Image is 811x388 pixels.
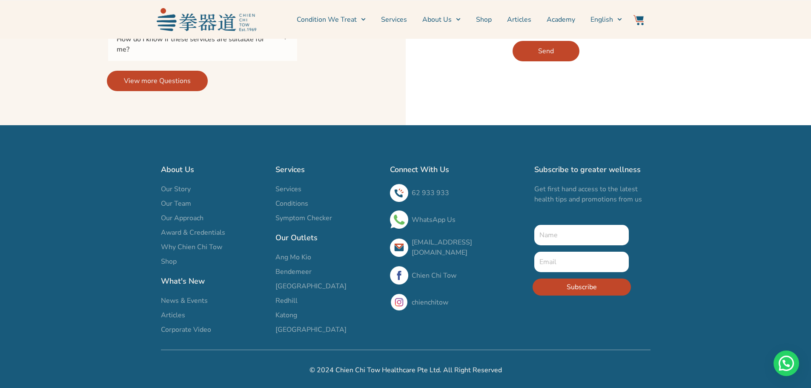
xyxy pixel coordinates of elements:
a: How do I know if these services are suitable for me? [117,34,264,54]
a: Katong [275,310,381,320]
a: Bendemeer [275,267,381,277]
a: About Us [422,9,461,30]
span: Corporate Video [161,325,211,335]
a: Shop [161,256,267,267]
span: [GEOGRAPHIC_DATA] [275,281,347,291]
a: Condition We Treat [297,9,366,30]
a: News & Events [161,296,267,306]
a: Symptom Checker [275,213,381,223]
a: Articles [161,310,267,320]
a: [GEOGRAPHIC_DATA] [275,281,381,291]
a: Our Team [161,198,267,209]
span: View more Questions [124,76,191,86]
button: Subscribe [533,279,631,296]
a: View more Questions [107,71,208,91]
div: How do I know if these services are suitable for me? [108,28,297,61]
input: Email [534,252,629,272]
h2: Services [275,164,381,175]
h2: Connect With Us [390,164,526,175]
span: News & Events [161,296,208,306]
a: Our Story [161,184,267,194]
span: Award & Credentials [161,227,225,238]
h2: About Us [161,164,267,175]
span: Subscribe [567,282,597,292]
span: Symptom Checker [275,213,332,223]
button: Send [513,41,579,61]
span: Redhill [275,296,298,306]
span: Why Chien Chi Tow [161,242,222,252]
a: Services [275,184,381,194]
span: Our Approach [161,213,203,223]
a: Academy [547,9,575,30]
a: chienchitow [412,298,448,307]
a: Services [381,9,407,30]
h2: What's New [161,275,267,287]
span: [GEOGRAPHIC_DATA] [275,325,347,335]
span: Our Team [161,198,191,209]
a: Articles [507,9,531,30]
a: 62 933 933 [412,188,449,198]
a: English [590,9,622,30]
a: [GEOGRAPHIC_DATA] [275,325,381,335]
h2: © 2024 Chien Chi Tow Healthcare Pte Ltd. All Right Reserved [161,365,651,375]
a: WhatsApp Us [412,215,456,224]
a: Corporate Video [161,325,267,335]
span: Shop [161,256,177,267]
a: Award & Credentials [161,227,267,238]
span: Services [275,184,301,194]
input: Name [534,225,629,245]
span: Katong [275,310,297,320]
h2: Subscribe to greater wellness [534,164,651,175]
a: Redhill [275,296,381,306]
span: Bendemeer [275,267,312,277]
a: Conditions [275,198,381,209]
a: Our Approach [161,213,267,223]
a: [EMAIL_ADDRESS][DOMAIN_NAME] [412,238,472,257]
span: Send [538,46,554,56]
h2: Our Outlets [275,232,381,244]
a: Shop [476,9,492,30]
a: Why Chien Chi Tow [161,242,267,252]
span: Our Story [161,184,191,194]
a: Chien Chi Tow [412,271,456,280]
span: Ang Mo Kio [275,252,311,262]
form: New Form [534,225,629,302]
img: Website Icon-03 [633,15,644,25]
a: Ang Mo Kio [275,252,381,262]
span: Articles [161,310,185,320]
span: English [590,14,613,25]
span: Conditions [275,198,308,209]
p: Get first hand access to the latest health tips and promotions from us [534,184,651,204]
nav: Menu [261,9,622,30]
